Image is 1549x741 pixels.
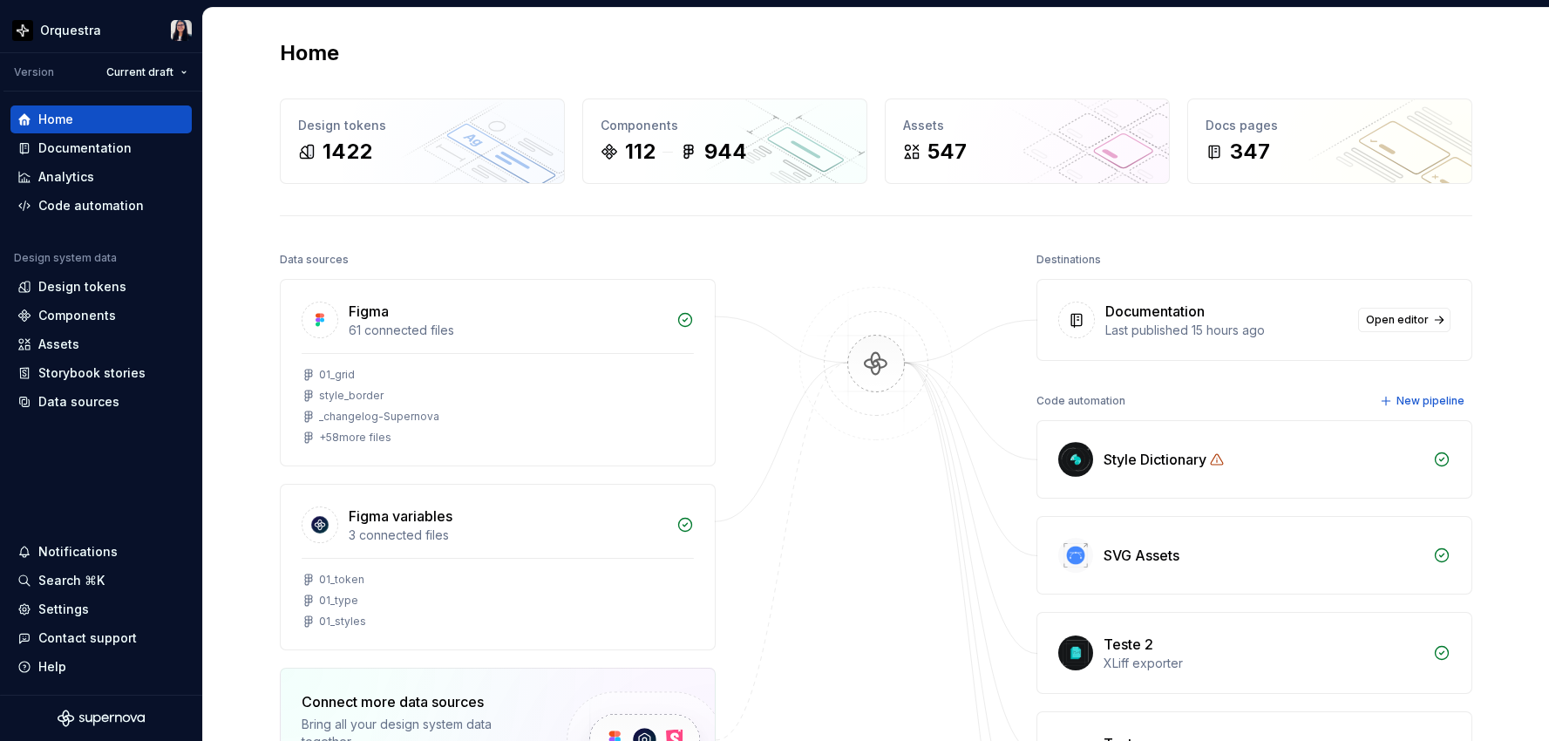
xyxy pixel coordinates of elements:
a: Docs pages347 [1187,99,1472,184]
div: SVG Assets [1104,545,1179,566]
div: Components [38,307,116,324]
a: Assets [10,330,192,358]
a: Figma variables3 connected files01_token01_type01_styles [280,484,716,650]
span: Current draft [106,65,173,79]
div: Figma variables [349,506,452,527]
div: Destinations [1036,248,1101,272]
a: Home [10,105,192,133]
div: Help [38,658,66,676]
div: Analytics [38,168,94,186]
a: Settings [10,595,192,623]
h2: Home [280,39,339,67]
div: Storybook stories [38,364,146,382]
div: Home [38,111,73,128]
div: Design tokens [298,117,547,134]
div: 01_token [319,573,364,587]
div: 112 [625,138,656,166]
div: style_border [319,389,384,403]
svg: Supernova Logo [58,710,145,727]
div: Settings [38,601,89,618]
span: New pipeline [1396,394,1464,408]
div: 3 connected files [349,527,666,544]
button: Help [10,653,192,681]
div: Data sources [280,248,349,272]
div: Version [14,65,54,79]
a: Documentation [10,134,192,162]
button: Contact support [10,624,192,652]
a: Design tokens1422 [280,99,565,184]
div: Notifications [38,543,118,561]
div: Assets [38,336,79,353]
a: Code automation [10,192,192,220]
button: New pipeline [1375,389,1472,413]
div: Orquestra [40,22,101,39]
div: Code automation [38,197,144,214]
div: Components [601,117,849,134]
a: Open editor [1358,308,1450,332]
div: Connect more data sources [302,691,537,712]
a: Components112944 [582,99,867,184]
div: Style Dictionary [1104,449,1206,470]
button: Search ⌘K [10,567,192,595]
button: Notifications [10,538,192,566]
a: Storybook stories [10,359,192,387]
div: XLiff exporter [1104,655,1423,672]
img: 2d16a307-6340-4442-b48d-ad77c5bc40e7.png [12,20,33,41]
div: Contact support [38,629,137,647]
div: 347 [1230,138,1270,166]
a: Components [10,302,192,330]
div: 61 connected files [349,322,666,339]
div: 01_type [319,594,358,608]
a: Analytics [10,163,192,191]
div: 547 [927,138,967,166]
div: Assets [903,117,1152,134]
button: OrquestraIsabela Braga [3,11,199,49]
a: Figma61 connected files01_gridstyle_border_changelog-Supernova+58more files [280,279,716,466]
a: Design tokens [10,273,192,301]
div: 1422 [323,138,372,166]
div: 01_grid [319,368,355,382]
div: 01_styles [319,615,366,629]
div: Teste 2 [1104,634,1153,655]
div: Docs pages [1206,117,1454,134]
img: Isabela Braga [171,20,192,41]
div: Documentation [1105,301,1205,322]
div: 944 [704,138,747,166]
div: Last published 15 hours ago [1105,322,1348,339]
div: Design tokens [38,278,126,296]
div: Documentation [38,139,132,157]
a: Data sources [10,388,192,416]
div: Code automation [1036,389,1125,413]
div: Figma [349,301,389,322]
span: Open editor [1366,313,1429,327]
a: Assets547 [885,99,1170,184]
div: Design system data [14,251,117,265]
div: Search ⌘K [38,572,105,589]
div: Data sources [38,393,119,411]
div: _changelog-Supernova [319,410,439,424]
button: Current draft [99,60,195,85]
div: + 58 more files [319,431,391,445]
